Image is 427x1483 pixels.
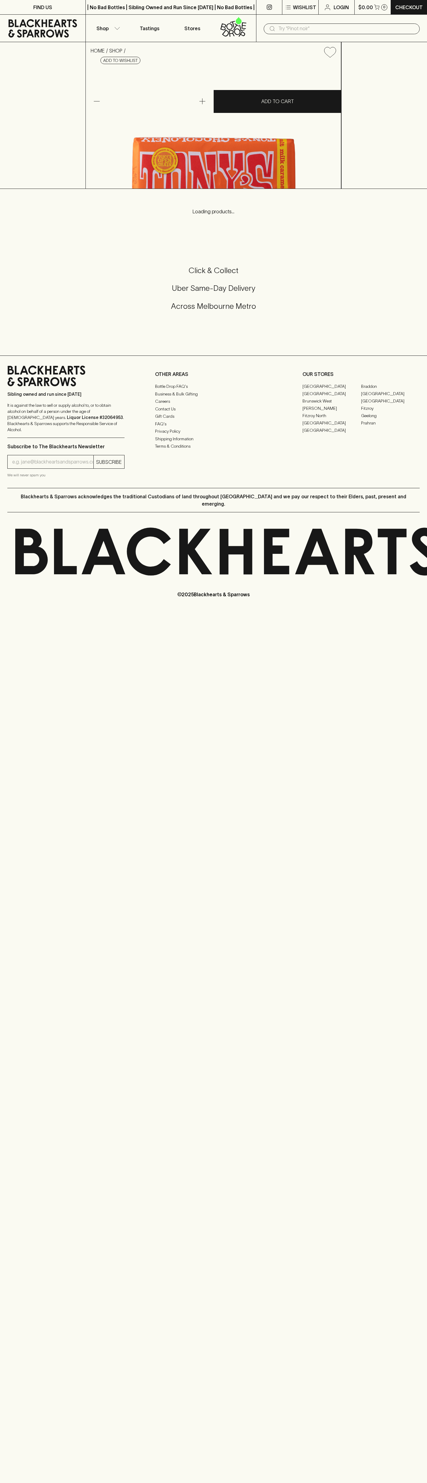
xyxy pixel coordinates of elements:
[86,63,341,189] img: 79458.png
[6,208,421,215] p: Loading products...
[155,383,272,390] a: Bottle Drop FAQ's
[7,283,420,293] h5: Uber Same-Day Delivery
[7,241,420,343] div: Call to action block
[302,412,361,419] a: Fitzroy North
[361,390,420,397] a: [GEOGRAPHIC_DATA]
[302,405,361,412] a: [PERSON_NAME]
[155,390,272,398] a: Business & Bulk Gifting
[33,4,52,11] p: FIND US
[383,5,385,9] p: 0
[361,397,420,405] a: [GEOGRAPHIC_DATA]
[86,15,128,42] button: Shop
[214,90,341,113] button: ADD TO CART
[7,402,125,433] p: It is against the law to sell or supply alcohol to, or to obtain alcohol on behalf of a person un...
[7,443,125,450] p: Subscribe to The Blackhearts Newsletter
[128,15,171,42] a: Tastings
[91,48,105,53] a: HOME
[302,397,361,405] a: Brunswick West
[155,405,272,413] a: Contact Us
[7,391,125,397] p: Sibling owned and run since [DATE]
[12,493,415,507] p: Blackhearts & Sparrows acknowledges the traditional Custodians of land throughout [GEOGRAPHIC_DAT...
[334,4,349,11] p: Login
[155,413,272,420] a: Gift Cards
[361,412,420,419] a: Geelong
[361,383,420,390] a: Braddon
[94,455,124,468] button: SUBSCRIBE
[96,458,122,466] p: SUBSCRIBE
[155,398,272,405] a: Careers
[322,45,338,60] button: Add to wishlist
[171,15,214,42] a: Stores
[302,390,361,397] a: [GEOGRAPHIC_DATA]
[358,4,373,11] p: $0.00
[7,301,420,311] h5: Across Melbourne Metro
[155,435,272,442] a: Shipping Information
[278,24,415,34] input: Try "Pinot noir"
[109,48,122,53] a: SHOP
[302,419,361,427] a: [GEOGRAPHIC_DATA]
[361,405,420,412] a: Fitzroy
[67,415,123,420] strong: Liquor License #32064953
[155,420,272,428] a: FAQ's
[7,472,125,478] p: We will never spam you
[155,443,272,450] a: Terms & Conditions
[261,98,294,105] p: ADD TO CART
[100,57,140,64] button: Add to wishlist
[96,25,109,32] p: Shop
[140,25,159,32] p: Tastings
[155,428,272,435] a: Privacy Policy
[395,4,423,11] p: Checkout
[12,457,93,467] input: e.g. jane@blackheartsandsparrows.com.au
[155,370,272,378] p: OTHER AREAS
[302,383,361,390] a: [GEOGRAPHIC_DATA]
[293,4,316,11] p: Wishlist
[302,370,420,378] p: OUR STORES
[184,25,200,32] p: Stores
[7,265,420,276] h5: Click & Collect
[302,427,361,434] a: [GEOGRAPHIC_DATA]
[361,419,420,427] a: Prahran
